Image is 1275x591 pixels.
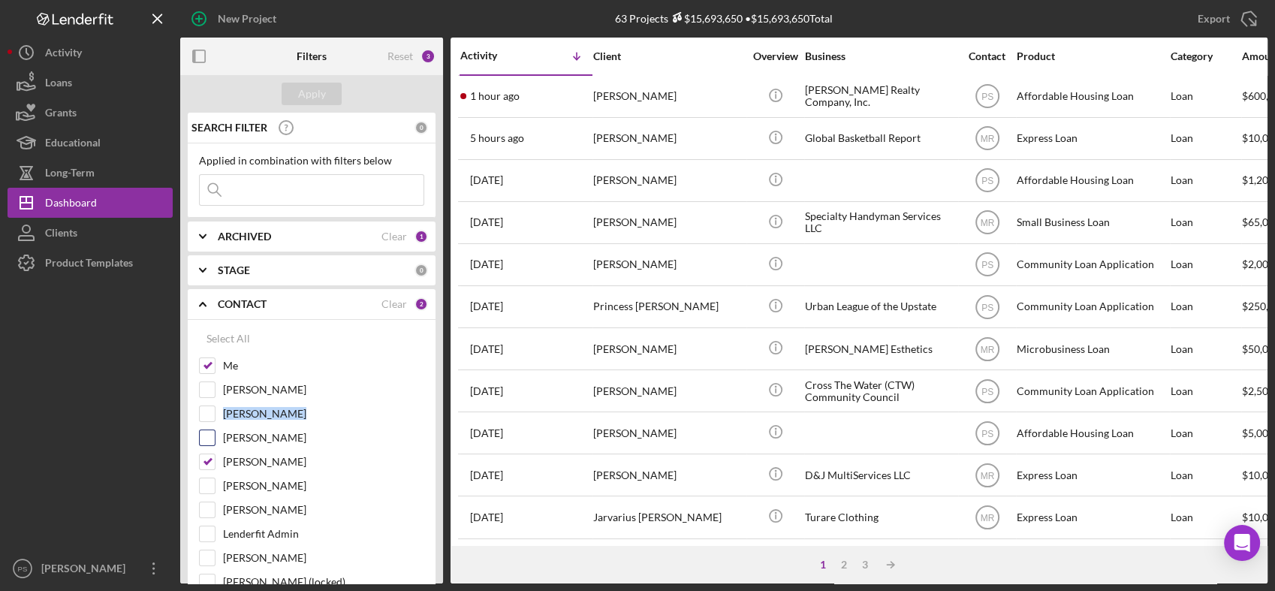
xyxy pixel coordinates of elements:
[1017,371,1167,411] div: Community Loan Application
[980,513,994,523] text: MR
[45,38,82,71] div: Activity
[45,158,95,191] div: Long-Term
[593,413,743,453] div: [PERSON_NAME]
[1017,497,1167,537] div: Express Loan
[805,540,955,580] div: NEXTRISE GROUP LLC
[45,218,77,252] div: Clients
[981,302,993,312] text: PS
[593,497,743,537] div: Jarvarius [PERSON_NAME]
[1171,413,1240,453] div: Loan
[414,230,428,243] div: 1
[218,4,276,34] div: New Project
[1017,77,1167,116] div: Affordable Housing Loan
[1171,119,1240,158] div: Loan
[223,406,424,421] label: [PERSON_NAME]
[980,470,994,481] text: MR
[470,469,503,481] time: 2025-09-17 02:09
[1017,329,1167,369] div: Microbusiness Loan
[593,329,743,369] div: [PERSON_NAME]
[980,218,994,228] text: MR
[980,134,994,144] text: MR
[223,382,424,397] label: [PERSON_NAME]
[593,50,743,62] div: Client
[1017,413,1167,453] div: Affordable Housing Loan
[1017,287,1167,327] div: Community Loan Application
[593,455,743,495] div: [PERSON_NAME]
[981,428,993,439] text: PS
[199,324,258,354] button: Select All
[1171,540,1240,580] div: Loan
[1171,371,1240,411] div: Loan
[593,161,743,201] div: [PERSON_NAME]
[8,158,173,188] button: Long-Term
[206,324,250,354] div: Select All
[1224,525,1260,561] div: Open Intercom Messenger
[805,119,955,158] div: Global Basketball Report
[1017,245,1167,285] div: Community Loan Application
[223,502,424,517] label: [PERSON_NAME]
[414,264,428,277] div: 0
[387,50,413,62] div: Reset
[470,174,503,186] time: 2025-09-22 22:12
[1198,4,1230,34] div: Export
[45,68,72,101] div: Loans
[593,119,743,158] div: [PERSON_NAME]
[981,260,993,270] text: PS
[1017,203,1167,243] div: Small Business Loan
[38,553,135,587] div: [PERSON_NAME]
[8,218,173,248] button: Clients
[223,430,424,445] label: [PERSON_NAME]
[833,559,855,571] div: 2
[1017,455,1167,495] div: Express Loan
[1183,4,1267,34] button: Export
[223,574,424,589] label: [PERSON_NAME] (locked)
[1017,540,1167,580] div: Affordable Housing Loan
[1171,497,1240,537] div: Loan
[747,50,803,62] div: Overview
[8,188,173,218] button: Dashboard
[593,371,743,411] div: [PERSON_NAME]
[470,90,520,102] time: 2025-09-24 17:01
[8,98,173,128] button: Grants
[593,287,743,327] div: Princess [PERSON_NAME]
[805,455,955,495] div: D&J MultiServices LLC
[8,128,173,158] button: Educational
[45,188,97,222] div: Dashboard
[470,132,524,144] time: 2025-09-24 13:17
[18,565,28,573] text: PS
[8,38,173,68] button: Activity
[180,4,291,34] button: New Project
[593,540,743,580] div: [PERSON_NAME]
[1171,77,1240,116] div: Loan
[1242,258,1274,270] span: $2,000
[805,287,955,327] div: Urban League of the Upstate
[298,83,326,105] div: Apply
[45,128,101,161] div: Educational
[414,297,428,311] div: 2
[282,83,342,105] button: Apply
[615,12,833,25] div: 63 Projects • $15,693,650 Total
[980,344,994,354] text: MR
[1017,119,1167,158] div: Express Loan
[8,553,173,583] button: PS[PERSON_NAME]
[45,98,77,131] div: Grants
[8,68,173,98] a: Loans
[45,248,133,282] div: Product Templates
[223,454,424,469] label: [PERSON_NAME]
[381,298,407,310] div: Clear
[420,49,436,64] div: 3
[218,298,267,310] b: CONTACT
[593,203,743,243] div: [PERSON_NAME]
[414,121,428,134] div: 0
[470,385,503,397] time: 2025-09-19 15:29
[805,203,955,243] div: Specialty Handyman Services LLC
[668,12,743,25] div: $15,693,650
[981,92,993,102] text: PS
[593,77,743,116] div: [PERSON_NAME]
[8,248,173,278] button: Product Templates
[805,497,955,537] div: Turare Clothing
